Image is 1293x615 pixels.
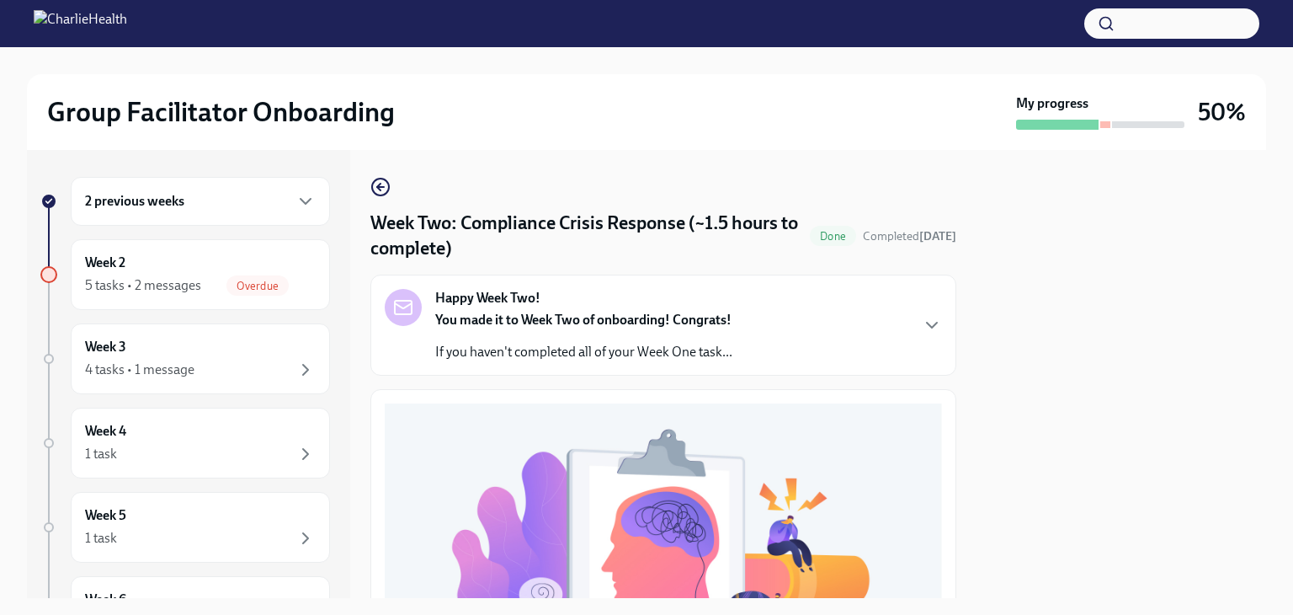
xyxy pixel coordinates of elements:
p: If you haven't completed all of your Week One task... [435,343,732,361]
h2: Group Facilitator Onboarding [47,95,395,129]
a: Week 51 task [40,492,330,563]
div: 4 tasks • 1 message [85,361,194,379]
div: 1 task [85,445,117,463]
a: Week 34 tasks • 1 message [40,324,330,394]
strong: [DATE] [919,229,956,243]
h3: 50% [1198,97,1246,127]
div: 5 tasks • 2 messages [85,276,201,295]
h6: Week 4 [85,422,126,441]
h6: Week 2 [85,254,125,272]
a: Week 41 task [40,408,330,479]
a: Week 25 tasks • 2 messagesOverdue [40,239,330,310]
h4: Week Two: Compliance Crisis Response (~1.5 hours to complete) [370,211,803,261]
h6: Week 6 [85,591,126,609]
strong: You made it to Week Two of onboarding! Congrats! [435,312,732,328]
strong: Happy Week Two! [435,289,540,307]
h6: 2 previous weeks [85,192,184,211]
strong: My progress [1016,94,1088,113]
div: 1 task [85,529,117,548]
span: September 30th, 2025 18:53 [863,228,956,244]
span: Overdue [226,280,289,292]
span: Completed [863,229,956,243]
h6: Week 3 [85,338,126,356]
img: CharlieHealth [34,10,127,37]
div: 2 previous weeks [71,177,330,226]
h6: Week 5 [85,506,126,525]
span: Done [810,230,856,243]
